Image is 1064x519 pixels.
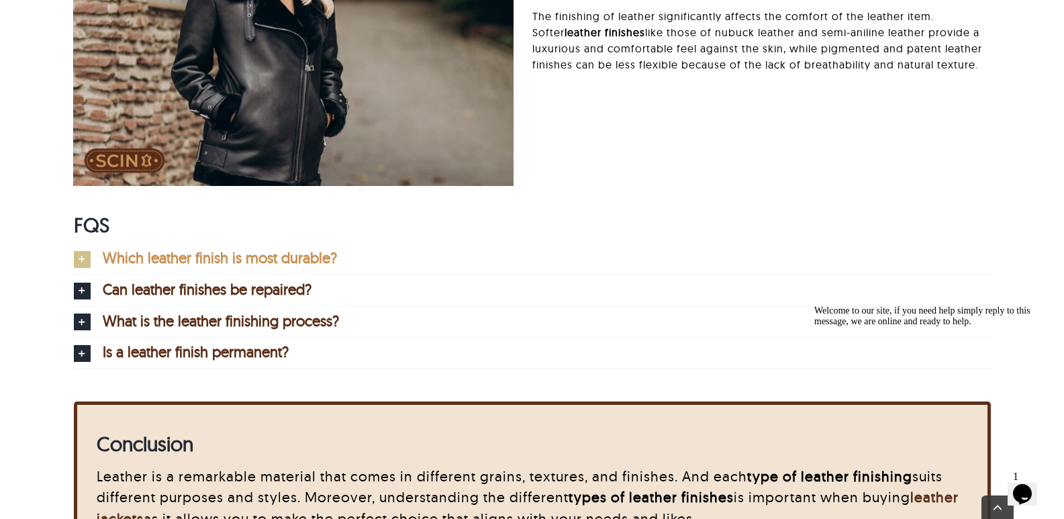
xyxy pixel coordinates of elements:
strong: type of leather finishing [747,467,912,485]
span: What is the leather finishing process? [103,314,339,328]
strong: types of leather finishes [569,488,734,506]
span: Can leather finishes be repaired? [103,282,311,297]
strong: leather finishes [565,26,645,39]
div: Welcome to our site, if you need help simply reply to this message, we are online and ready to help. [5,5,247,27]
p: The finishing of leather significantly affects the comfort of the leather item. Softer like those... [532,8,991,73]
a: Which leather finish is most durable? [74,244,991,275]
a: What is the leather finishing process? [74,307,991,338]
a: Is a leather finish permanent? [74,338,991,369]
a: Can leather finishes be repaired? [74,275,991,306]
span: Which leather finish is most durable? [103,250,337,265]
span: Welcome to our site, if you need help simply reply to this message, we are online and ready to help. [5,5,222,26]
iframe: chat widget [1008,465,1051,506]
span: FQS [74,212,109,238]
span: Is a leather finish permanent? [103,344,289,359]
strong: Conclusion [97,431,193,457]
iframe: chat widget [809,300,1051,459]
